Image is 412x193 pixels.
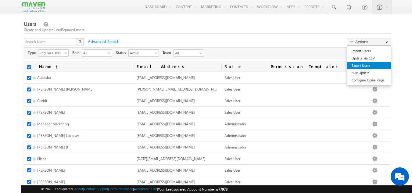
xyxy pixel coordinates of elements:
input: Search Users [24,38,77,45]
span: Advanced Search [85,39,121,44]
span: Administrator [224,145,246,149]
span: [EMAIL_ADDRESS][DOMAIN_NAME] [137,98,195,103]
span: Sales User [224,87,240,91]
span: select [108,51,113,55]
div: Chat with us now [32,32,102,40]
span: 77978 [218,187,227,191]
span: [EMAIL_ADDRESS][DOMAIN_NAME] [137,180,195,184]
span: © 2025 LeadSquared | | | | | [41,186,227,192]
span: Users [24,20,36,27]
a: Configure Home Page [347,77,391,84]
span: All [82,50,107,56]
span: [PERSON_NAME] [37,168,65,173]
span: [EMAIL_ADDRESS][DOMAIN_NAME] [137,145,195,149]
img: Custom Logo [21,2,46,12]
span: [EMAIL_ADDRESS][DOMAIN_NAME] [137,168,195,173]
div: Minimize live chat window [100,3,115,18]
a: Contact Support [84,187,108,191]
span: [EMAIL_ADDRESS][DOMAIN_NAME] [137,110,195,115]
span: Manager Marketing [37,122,69,126]
span: Guddi [37,98,47,103]
span: Sales User [224,156,240,161]
span: select [155,51,159,55]
span: [DATE][EMAIL_ADDRESS][DOMAIN_NAME] [137,156,206,161]
span: Sales User [224,75,240,80]
span: [PERSON_NAME][EMAIL_ADDRESS][DOMAIN_NAME] [137,86,223,91]
a: Terms of Service [109,187,133,191]
span: Sales User [224,98,240,103]
span: Type [28,50,38,55]
a: Name [36,61,61,72]
a: Export Users [347,62,391,69]
span: Nisha [37,156,46,161]
span: Your Leadsquared Account Number is [158,187,227,191]
span: [EMAIL_ADDRESS][DOMAIN_NAME] [137,122,195,126]
span: All [174,50,198,56]
span: [PERSON_NAME] Lsq user [37,133,79,138]
a: Update via CSV [347,55,391,62]
span: Aukasha [37,75,51,80]
span: (sorted ascending) [53,65,58,70]
img: d_60004797649_company_0_60004797649 [10,32,26,40]
span: Active [129,50,154,56]
a: About [74,187,83,191]
span: Sales User [224,168,240,173]
span: [EMAIL_ADDRESS][DOMAIN_NAME] [137,133,195,138]
em: Start Chat [83,150,111,158]
span: Regular Users [38,50,63,56]
div: Create and Update LeadSquared users [24,27,392,33]
a: Role [221,61,268,72]
span: [PERSON_NAME] [PERSON_NAME] [37,87,94,91]
textarea: Type your message and hit 'Enter' [8,56,111,145]
span: Team [163,50,174,55]
span: [PERSON_NAME] B [37,145,68,149]
span: Role [72,50,82,55]
a: Bulk Update [347,69,391,77]
span: Status [116,50,128,55]
span: Permission Templates [268,61,357,72]
span: [PERSON_NAME] [37,110,65,115]
span: Sales User [224,110,240,115]
span: Administrator [224,122,246,126]
a: Acceptable Use [134,187,157,191]
span: [EMAIL_ADDRESS][DOMAIN_NAME] [137,75,195,80]
span: select [64,51,69,55]
span: Sales User [224,180,240,184]
span: Administrator [224,133,246,138]
button: Actions [347,38,391,46]
img: Search [78,40,81,43]
span: [PERSON_NAME] [37,180,65,184]
a: Import Users [347,47,391,55]
a: Email Address [134,61,221,72]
